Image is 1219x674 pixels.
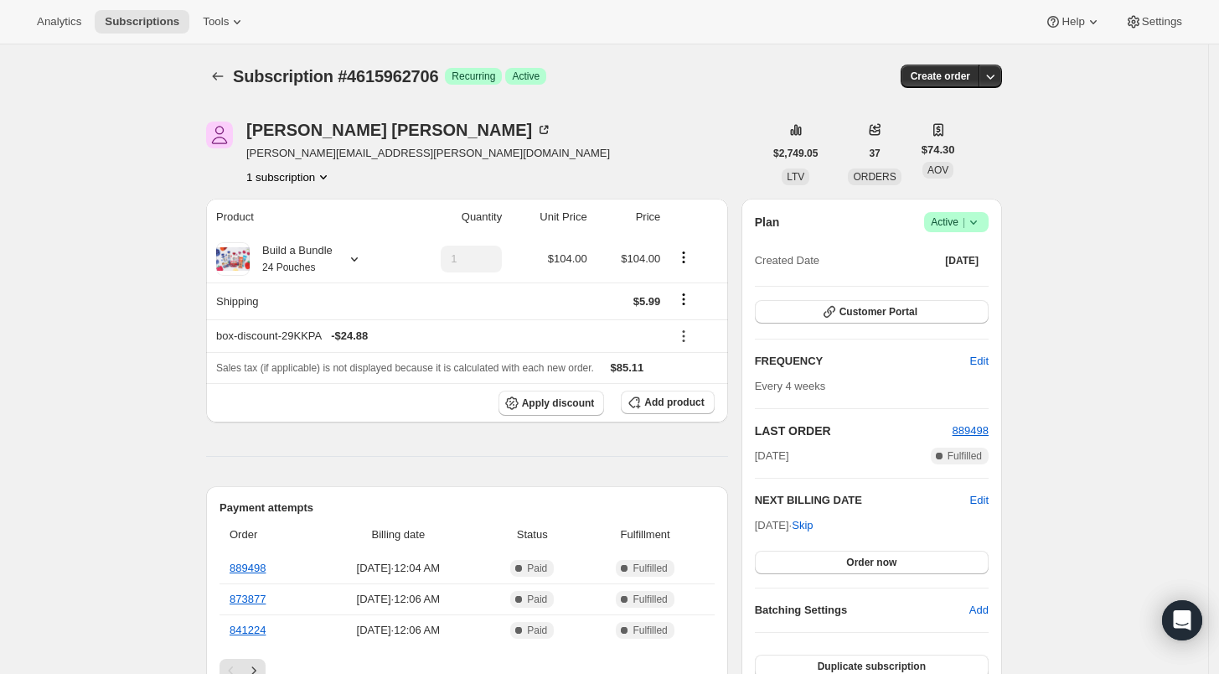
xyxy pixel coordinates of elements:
[318,591,478,608] span: [DATE] · 12:06 AM
[527,562,547,575] span: Paid
[1142,15,1182,29] span: Settings
[1035,10,1111,34] button: Help
[95,10,189,34] button: Subscriptions
[953,424,989,437] a: 889498
[206,283,401,319] th: Shipping
[27,10,91,34] button: Analytics
[935,249,989,272] button: [DATE]
[246,168,332,185] button: Product actions
[773,147,818,160] span: $2,749.05
[1061,15,1084,29] span: Help
[792,517,813,534] span: Skip
[206,65,230,88] button: Subscriptions
[633,295,661,308] span: $5.99
[755,300,989,324] button: Customer Portal
[586,526,705,543] span: Fulfillment
[846,556,896,569] span: Order now
[193,10,256,34] button: Tools
[318,560,478,577] span: [DATE] · 12:04 AM
[763,142,828,165] button: $2,749.05
[507,199,592,236] th: Unit Price
[839,305,917,319] span: Customer Portal
[633,562,667,575] span: Fulfilled
[452,70,495,83] span: Recurring
[203,15,229,29] span: Tools
[230,593,266,605] a: 873877
[969,602,989,619] span: Add
[611,361,644,374] span: $85.11
[911,70,970,83] span: Create order
[105,15,179,29] span: Subscriptions
[963,215,965,229] span: |
[206,199,401,236] th: Product
[230,562,266,574] a: 889498
[787,171,804,183] span: LTV
[246,122,552,138] div: [PERSON_NAME] [PERSON_NAME]
[782,512,823,539] button: Skip
[859,142,890,165] button: 37
[755,602,969,619] h6: Batching Settings
[527,624,547,637] span: Paid
[755,551,989,574] button: Order now
[959,597,999,624] button: Add
[755,380,826,392] span: Every 4 weeks
[670,290,697,308] button: Shipping actions
[755,214,780,231] h2: Plan
[633,593,667,606] span: Fulfilled
[1162,600,1202,640] div: Open Intercom Messenger
[220,500,715,516] h2: Payment attempts
[230,624,266,636] a: 841224
[318,622,478,639] span: [DATE] · 12:06 AM
[853,171,896,183] span: ORDERS
[927,164,948,176] span: AOV
[37,15,81,29] span: Analytics
[755,448,789,464] span: [DATE]
[1115,10,1192,34] button: Settings
[945,254,979,267] span: [DATE]
[206,122,233,148] span: Paige Smith
[548,252,587,265] span: $104.00
[216,362,594,374] span: Sales tax (if applicable) is not displayed because it is calculated with each new order.
[970,492,989,509] button: Edit
[527,593,547,606] span: Paid
[633,624,667,637] span: Fulfilled
[755,423,953,439] h2: LAST ORDER
[970,353,989,370] span: Edit
[522,397,595,410] span: Apply discount
[948,449,982,463] span: Fulfilled
[755,353,970,370] h2: FREQUENCY
[488,526,576,543] span: Status
[220,516,313,553] th: Order
[592,199,666,236] th: Price
[331,328,368,345] span: - $24.88
[498,391,605,416] button: Apply discount
[512,70,540,83] span: Active
[755,492,970,509] h2: NEXT BILLING DATE
[818,660,926,673] span: Duplicate subscription
[401,199,507,236] th: Quantity
[869,147,880,160] span: 37
[755,519,814,531] span: [DATE] ·
[216,328,660,345] div: box-discount-29KKPA
[644,396,704,409] span: Add product
[246,145,610,162] span: [PERSON_NAME][EMAIL_ADDRESS][PERSON_NAME][DOMAIN_NAME]
[960,348,999,375] button: Edit
[953,423,989,439] button: 889498
[670,248,697,267] button: Product actions
[262,262,315,273] small: 24 Pouches
[318,526,478,543] span: Billing date
[250,242,333,276] div: Build a Bundle
[233,67,438,86] span: Subscription #4615962706
[922,142,955,158] span: $74.30
[755,252,819,269] span: Created Date
[621,252,660,265] span: $104.00
[931,214,982,231] span: Active
[621,391,714,414] button: Add product
[901,65,980,88] button: Create order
